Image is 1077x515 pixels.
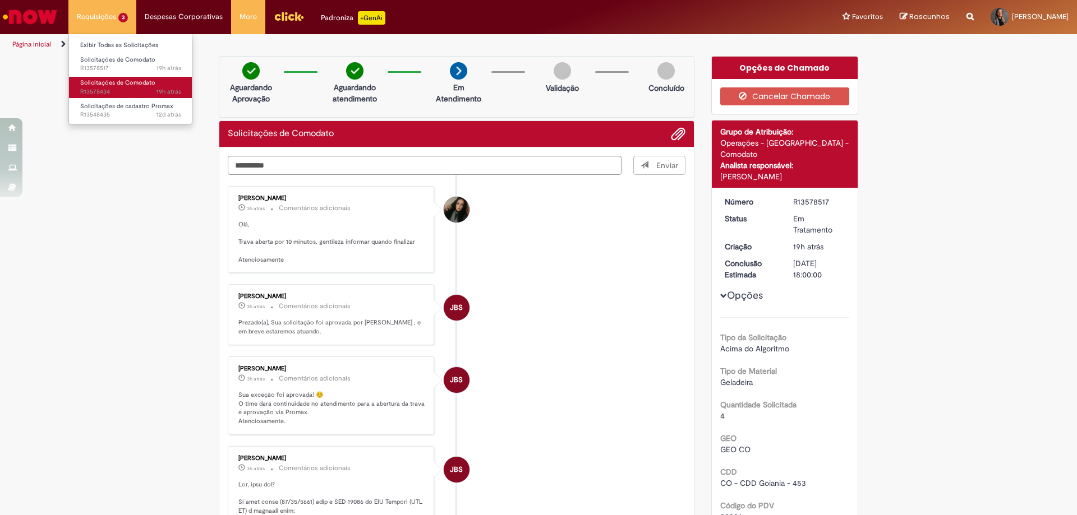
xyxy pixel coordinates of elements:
b: Quantidade Solicitada [720,400,797,410]
span: 19h atrás [157,64,181,72]
p: Aguardando atendimento [328,82,382,104]
ul: Requisições [68,34,192,124]
img: check-circle-green.png [346,62,363,80]
p: Em Atendimento [431,82,486,104]
h2: Solicitações de Comodato Histórico de tíquete [228,129,334,139]
span: Despesas Corporativas [145,11,223,22]
span: 12d atrás [157,110,181,119]
div: [PERSON_NAME] [238,293,425,300]
div: Analista responsável: [720,160,850,171]
span: 19h atrás [793,242,823,252]
span: GEO CO [720,444,751,454]
p: Aguardando Aprovação [224,82,278,104]
div: [DATE] 18:00:00 [793,258,845,280]
small: Comentários adicionais [279,203,351,213]
ul: Trilhas de página [8,34,710,55]
span: 4 [720,411,725,421]
span: 3h atrás [247,375,265,382]
span: More [240,11,257,22]
a: Página inicial [12,40,51,49]
span: JBS [450,456,463,483]
span: R13578517 [80,64,181,73]
time: 30/09/2025 08:47:04 [247,205,265,212]
span: JBS [450,294,463,321]
div: Jacqueline Batista Shiota [444,295,470,321]
b: Código do PDV [720,500,774,511]
b: CDD [720,467,737,477]
a: Rascunhos [900,12,950,22]
p: Prezado(a), Sua solicitação foi aprovada por [PERSON_NAME] , e em breve estaremos atuando. [238,318,425,336]
img: check-circle-green.png [242,62,260,80]
div: Em Tratamento [793,213,845,235]
div: Opções do Chamado [712,57,858,79]
div: R13578517 [793,196,845,207]
div: Jacqueline Batista Shiota [444,367,470,393]
button: Adicionar anexos [671,127,685,141]
img: ServiceNow [1,6,59,28]
p: +GenAi [358,11,385,25]
b: Tipo de Material [720,366,777,376]
img: img-circle-grey.png [657,62,675,80]
p: Sua exceção foi aprovada! 😊 O time dará continuidade no atendimento para a abertura da trava e ap... [238,391,425,426]
img: img-circle-grey.png [554,62,571,80]
dt: Número [716,196,785,207]
time: 18/09/2025 17:00:03 [157,110,181,119]
span: Solicitações de cadastro Promax [80,102,173,110]
time: 30/09/2025 08:32:15 [247,375,265,382]
span: Acima do Algoritmo [720,344,789,354]
small: Comentários adicionais [279,301,351,311]
span: JBS [450,366,463,393]
b: Tipo da Solicitação [720,332,786,342]
div: Grupo de Atribuição: [720,126,850,137]
time: 29/09/2025 17:19:47 [157,64,181,72]
a: Aberto R13578517 : Solicitações de Comodato [69,54,192,75]
a: Exibir Todas as Solicitações [69,39,192,52]
p: Validação [546,82,579,94]
span: R13578434 [80,87,181,96]
dt: Status [716,213,785,224]
small: Comentários adicionais [279,374,351,383]
span: Requisições [77,11,116,22]
div: [PERSON_NAME] [720,171,850,182]
div: [PERSON_NAME] [238,455,425,462]
dt: Criação [716,241,785,252]
span: Geladeira [720,377,753,387]
div: 29/09/2025 17:19:45 [793,241,845,252]
div: [PERSON_NAME] [238,195,425,202]
div: Operações - [GEOGRAPHIC_DATA] - Comodato [720,137,850,160]
div: [PERSON_NAME] [238,365,425,372]
div: Padroniza [321,11,385,25]
span: Solicitações de Comodato [80,78,155,87]
a: Aberto R13548435 : Solicitações de cadastro Promax [69,100,192,121]
time: 30/09/2025 08:32:08 [247,465,265,472]
div: Desiree da Silva Germano [444,197,470,222]
span: 3h atrás [247,303,265,310]
button: Cancelar Chamado [720,87,850,105]
b: GEO [720,433,737,443]
span: 19h atrás [157,87,181,96]
time: 29/09/2025 17:04:38 [157,87,181,96]
a: Aberto R13578434 : Solicitações de Comodato [69,77,192,98]
p: Olá, Trava aberta por 10 minutos, gentileza informar quando finalizar Atenciosamente [238,220,425,265]
span: CO - CDD Goiania - 453 [720,478,806,488]
span: [PERSON_NAME] [1012,12,1069,21]
p: Concluído [648,82,684,94]
div: Jacqueline Batista Shiota [444,457,470,482]
span: Rascunhos [909,11,950,22]
textarea: Digite sua mensagem aqui... [228,156,622,175]
span: Favoritos [852,11,883,22]
span: 3 [118,13,128,22]
span: R13548435 [80,110,181,119]
time: 30/09/2025 08:32:21 [247,303,265,310]
span: 3h atrás [247,465,265,472]
span: 3h atrás [247,205,265,212]
time: 29/09/2025 17:19:45 [793,242,823,252]
dt: Conclusão Estimada [716,258,785,280]
small: Comentários adicionais [279,463,351,473]
img: arrow-next.png [450,62,467,80]
span: Solicitações de Comodato [80,55,155,64]
img: click_logo_yellow_360x200.png [274,8,304,25]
